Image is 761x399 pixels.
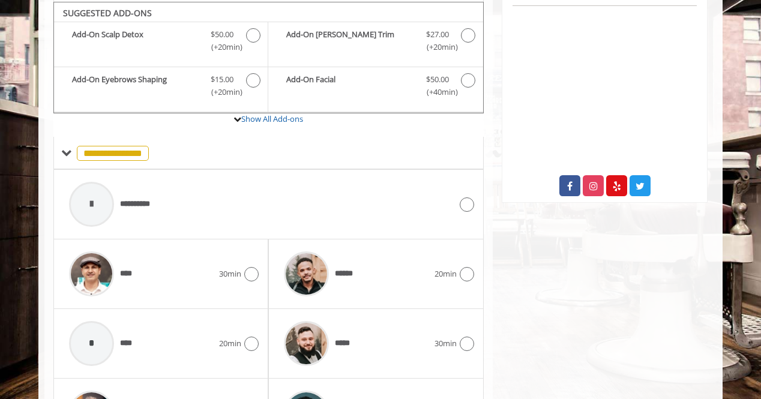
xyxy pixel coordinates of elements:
[60,28,262,56] label: Add-On Scalp Detox
[72,28,199,53] b: Add-On Scalp Detox
[286,73,414,98] b: Add-On Facial
[219,268,241,280] span: 30min
[211,28,233,41] span: $50.00
[211,73,233,86] span: $15.00
[53,2,484,113] div: The Made Man Haircut Add-onS
[426,73,449,86] span: $50.00
[420,41,455,53] span: (+20min )
[219,337,241,350] span: 20min
[60,73,262,101] label: Add-On Eyebrows Shaping
[435,337,457,350] span: 30min
[426,28,449,41] span: $27.00
[63,7,152,19] b: SUGGESTED ADD-ONS
[72,73,199,98] b: Add-On Eyebrows Shaping
[286,28,414,53] b: Add-On [PERSON_NAME] Trim
[435,268,457,280] span: 20min
[241,113,303,124] a: Show All Add-ons
[420,86,455,98] span: (+40min )
[205,41,240,53] span: (+20min )
[205,86,240,98] span: (+20min )
[274,28,477,56] label: Add-On Beard Trim
[274,73,477,101] label: Add-On Facial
